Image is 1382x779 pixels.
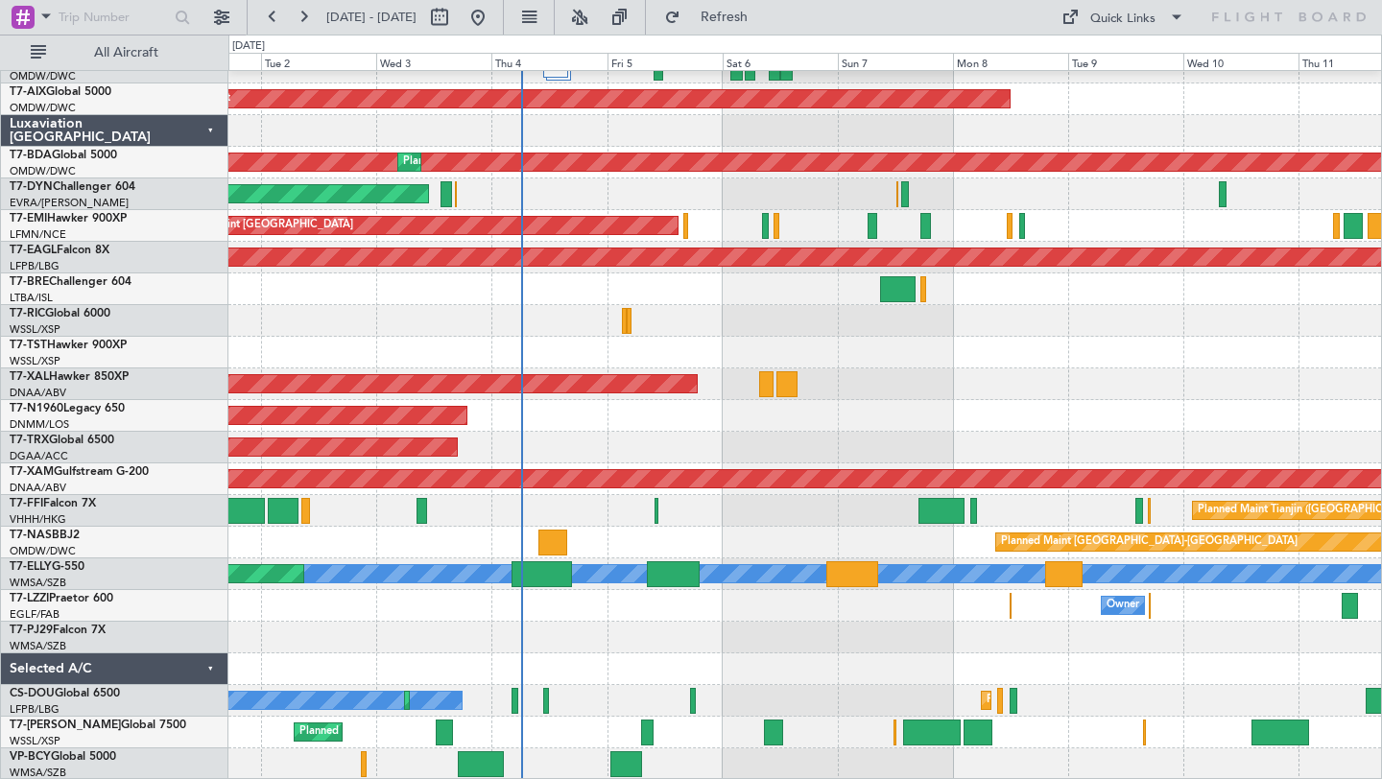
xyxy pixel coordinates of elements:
[10,86,46,98] span: T7-AIX
[10,417,69,432] a: DNMM/LOS
[491,53,607,70] div: Thu 4
[21,37,208,68] button: All Aircraft
[1001,528,1298,556] div: Planned Maint [GEOGRAPHIC_DATA]-[GEOGRAPHIC_DATA]
[59,3,169,32] input: Trip Number
[10,449,68,463] a: DGAA/ACC
[10,101,76,115] a: OMDW/DWC
[10,227,66,242] a: LFMN/NCE
[326,9,417,26] span: [DATE] - [DATE]
[10,276,131,288] a: T7-BREChallenger 604
[261,53,376,70] div: Tue 2
[10,308,110,319] a: T7-RICGlobal 6000
[10,625,106,636] a: T7-PJ29Falcon 7X
[10,498,96,509] a: T7-FFIFalcon 7X
[10,625,53,636] span: T7-PJ29
[684,11,765,24] span: Refresh
[10,308,45,319] span: T7-RIC
[10,530,80,541] a: T7-NASBBJ2
[10,512,66,527] a: VHHH/HKG
[1090,10,1156,29] div: Quick Links
[10,340,127,351] a: T7-TSTHawker 900XP
[10,639,66,653] a: WMSA/SZB
[10,607,60,622] a: EGLF/FAB
[608,53,723,70] div: Fri 5
[10,751,51,763] span: VP-BCY
[1068,53,1183,70] div: Tue 9
[10,291,53,305] a: LTBA/ISL
[10,734,60,748] a: WSSL/XSP
[987,686,1289,715] div: Planned Maint [GEOGRAPHIC_DATA] ([GEOGRAPHIC_DATA])
[170,211,353,240] div: Planned Maint [GEOGRAPHIC_DATA]
[10,354,60,368] a: WSSL/XSP
[1052,2,1194,33] button: Quick Links
[10,593,113,604] a: T7-LZZIPraetor 600
[10,688,120,699] a: CS-DOUGlobal 6500
[10,403,125,414] a: T7-N1960Legacy 650
[10,720,186,731] a: T7-[PERSON_NAME]Global 7500
[10,164,76,178] a: OMDW/DWC
[10,322,60,337] a: WSSL/XSP
[10,466,149,478] a: T7-XAMGulfstream G-200
[10,435,49,446] span: T7-TRX
[10,702,60,717] a: LFPB/LBG
[10,386,66,400] a: DNAA/ABV
[376,53,491,70] div: Wed 3
[655,2,771,33] button: Refresh
[10,688,55,699] span: CS-DOU
[232,38,265,55] div: [DATE]
[10,561,52,573] span: T7-ELLY
[10,86,111,98] a: T7-AIXGlobal 5000
[10,593,49,604] span: T7-LZZI
[10,561,84,573] a: T7-ELLYG-550
[10,213,47,224] span: T7-EMI
[953,53,1068,70] div: Mon 8
[10,371,49,383] span: T7-XAL
[10,150,52,161] span: T7-BDA
[1183,53,1299,70] div: Wed 10
[10,150,117,161] a: T7-BDAGlobal 5000
[10,720,121,731] span: T7-[PERSON_NAME]
[50,46,203,59] span: All Aircraft
[723,53,838,70] div: Sat 6
[10,403,63,414] span: T7-N1960
[10,340,47,351] span: T7-TST
[838,53,953,70] div: Sun 7
[10,498,43,509] span: T7-FFI
[10,213,127,224] a: T7-EMIHawker 900XP
[10,69,76,83] a: OMDW/DWC
[10,466,54,478] span: T7-XAM
[10,276,49,288] span: T7-BRE
[299,718,488,746] div: Planned Maint Dubai (Al Maktoum Intl)
[10,530,52,541] span: T7-NAS
[10,245,57,256] span: T7-EAGL
[10,751,116,763] a: VP-BCYGlobal 5000
[10,544,76,558] a: OMDW/DWC
[10,181,53,193] span: T7-DYN
[10,371,129,383] a: T7-XALHawker 850XP
[403,148,592,177] div: Planned Maint Dubai (Al Maktoum Intl)
[10,196,129,210] a: EVRA/[PERSON_NAME]
[10,181,135,193] a: T7-DYNChallenger 604
[10,576,66,590] a: WMSA/SZB
[10,481,66,495] a: DNAA/ABV
[10,435,114,446] a: T7-TRXGlobal 6500
[10,245,109,256] a: T7-EAGLFalcon 8X
[1107,591,1139,620] div: Owner
[10,259,60,273] a: LFPB/LBG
